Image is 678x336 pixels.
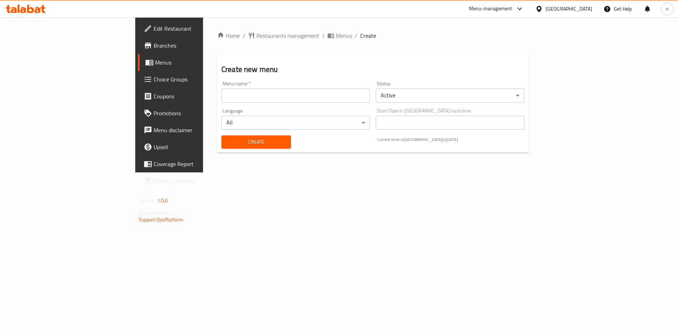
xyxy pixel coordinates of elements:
div: Menu-management [469,5,512,13]
a: Branches [138,37,249,54]
a: Choice Groups [138,71,249,88]
span: Restaurants management [256,31,319,40]
nav: breadcrumb [217,31,529,40]
a: Menus [327,31,352,40]
span: Create [227,138,285,146]
span: Menus [336,31,352,40]
div: [GEOGRAPHIC_DATA] [546,5,592,13]
span: Grocery Checklist [154,177,243,185]
span: n [666,5,669,13]
span: Promotions [154,109,243,117]
a: Menu disclaimer [138,122,249,139]
div: All [221,116,370,130]
a: Upsell [138,139,249,155]
a: Edit Restaurant [138,20,249,37]
span: 1.0.0 [157,196,168,205]
h2: Create new menu [221,64,524,75]
a: Restaurants management [248,31,319,40]
span: Coverage Report [154,160,243,168]
a: Support.OpsPlatform [139,215,184,224]
button: Create [221,135,291,148]
span: Menu disclaimer [154,126,243,134]
span: Choice Groups [154,75,243,84]
span: Coupons [154,92,243,100]
span: Upsell [154,143,243,151]
a: Coupons [138,88,249,105]
a: Grocery Checklist [138,172,249,189]
span: Branches [154,41,243,50]
a: Promotions [138,105,249,122]
span: Menus [155,58,243,67]
p: Current time in [GEOGRAPHIC_DATA] is [DATE] [377,136,524,143]
li: / [322,31,325,40]
div: Active [376,88,524,103]
a: Coverage Report [138,155,249,172]
span: Version: [139,196,156,205]
span: Create [360,31,376,40]
a: Menus [138,54,249,71]
li: / [355,31,357,40]
span: Edit Restaurant [154,24,243,33]
input: Please enter Menu name [221,88,370,103]
span: Get support on: [139,208,171,217]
